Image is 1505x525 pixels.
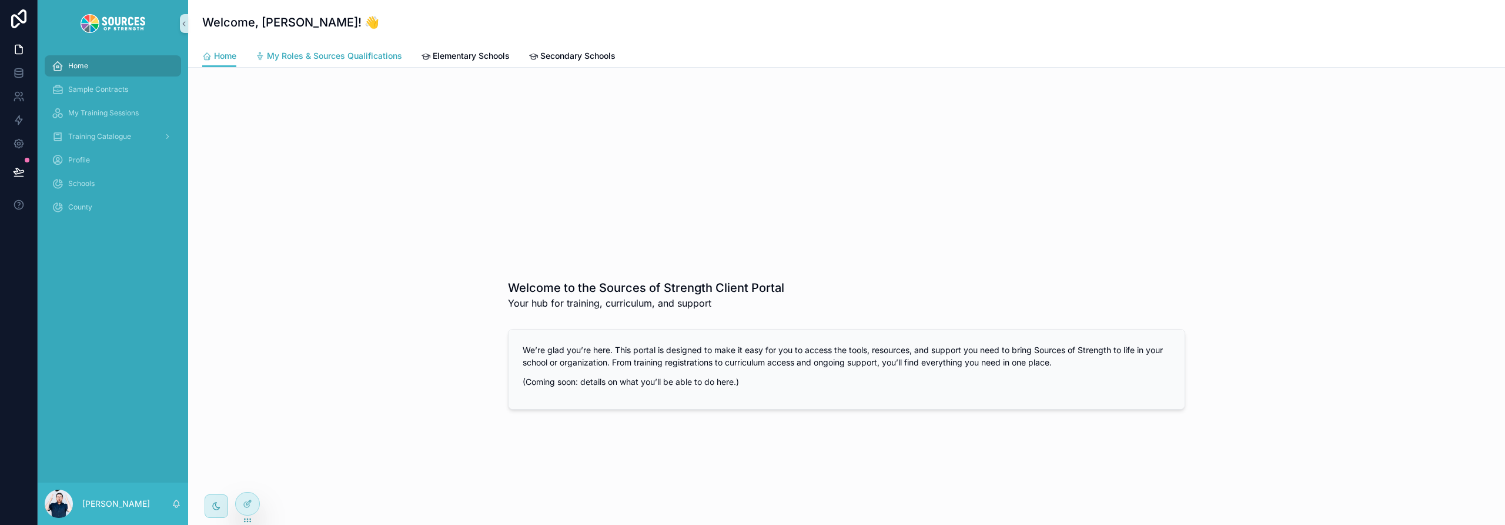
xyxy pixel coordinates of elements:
[433,50,510,62] span: Elementary Schools
[82,498,150,510] p: [PERSON_NAME]
[68,85,128,94] span: Sample Contracts
[45,79,181,100] a: Sample Contracts
[68,108,139,118] span: My Training Sessions
[45,173,181,194] a: Schools
[523,376,1170,388] p: (Coming soon: details on what you’ll be able to do here.)
[45,102,181,124] a: My Training Sessions
[68,179,95,188] span: Schools
[255,45,402,69] a: My Roles & Sources Qualifications
[68,132,131,141] span: Training Catalogue
[68,202,92,212] span: County
[508,280,784,296] h1: Welcome to the Sources of Strength Client Portal
[68,61,88,71] span: Home
[45,55,181,77] a: Home
[45,126,181,147] a: Training Catalogue
[421,45,510,69] a: Elementary Schools
[45,197,181,218] a: County
[214,50,236,62] span: Home
[508,296,784,310] span: Your hub for training, curriculum, and support
[38,47,188,233] div: scrollable content
[81,14,145,33] img: App logo
[267,50,402,62] span: My Roles & Sources Qualifications
[540,50,616,62] span: Secondary Schools
[68,155,90,165] span: Profile
[45,149,181,171] a: Profile
[202,14,379,31] h1: Welcome, [PERSON_NAME]! 👋
[529,45,616,69] a: Secondary Schools
[523,344,1170,368] p: We’re glad you’re here. This portal is designed to make it easy for you to access the tools, reso...
[202,45,236,68] a: Home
